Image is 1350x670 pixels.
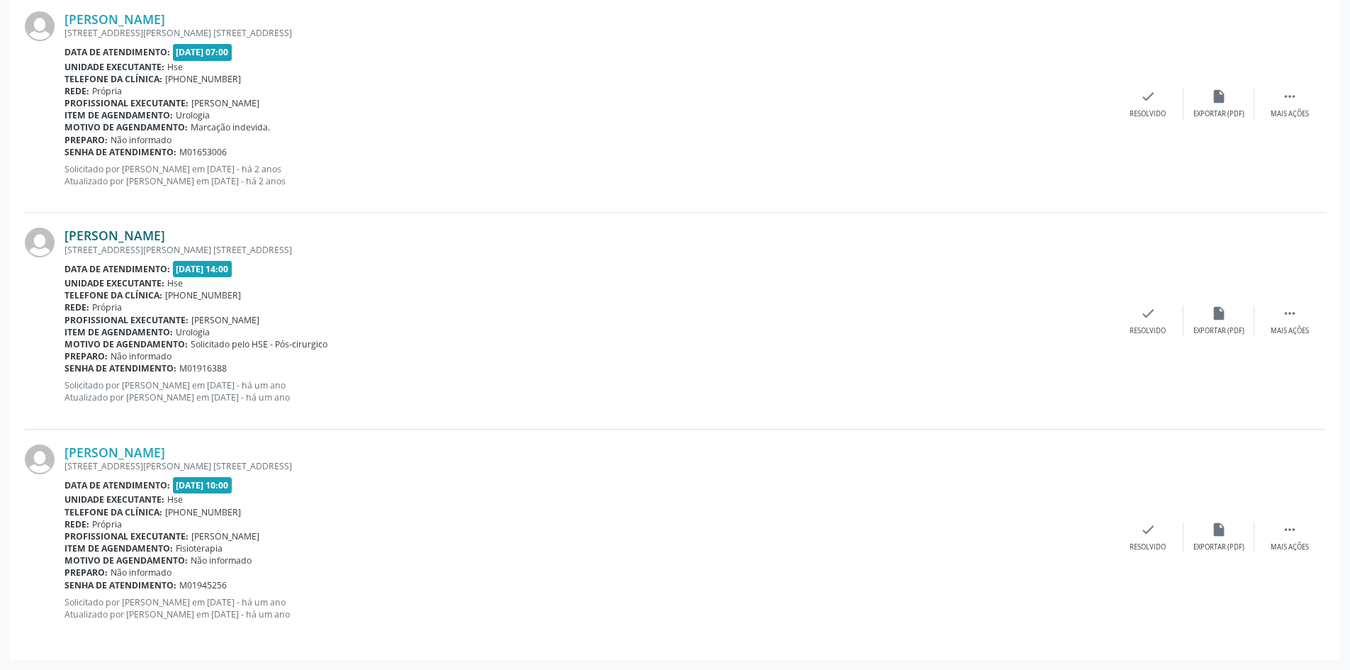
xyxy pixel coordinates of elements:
[64,27,1113,39] div: [STREET_ADDRESS][PERSON_NAME] [STREET_ADDRESS]
[25,228,55,257] img: img
[176,542,223,554] span: Fisioterapia
[1193,109,1244,119] div: Exportar (PDF)
[167,493,183,506] span: Hse
[1211,306,1227,321] i: insert_drive_file
[64,73,162,85] b: Telefone da clínica:
[173,44,232,60] span: [DATE] 07:00
[176,326,210,338] span: Urologia
[64,46,170,58] b: Data de atendimento:
[25,11,55,41] img: img
[191,121,270,133] span: Marcação indevida.
[165,73,241,85] span: [PHONE_NUMBER]
[176,109,210,121] span: Urologia
[1282,522,1298,537] i: 
[64,530,189,542] b: Profissional executante:
[165,289,241,301] span: [PHONE_NUMBER]
[1271,109,1309,119] div: Mais ações
[1271,542,1309,552] div: Mais ações
[25,445,55,474] img: img
[64,314,189,326] b: Profissional executante:
[167,277,183,289] span: Hse
[111,350,171,362] span: Não informado
[64,542,173,554] b: Item de agendamento:
[1271,326,1309,336] div: Mais ações
[179,146,227,158] span: M01653006
[64,85,89,97] b: Rede:
[173,477,232,493] span: [DATE] 10:00
[1140,522,1156,537] i: check
[1193,542,1244,552] div: Exportar (PDF)
[92,518,122,530] span: Própria
[64,228,165,243] a: [PERSON_NAME]
[64,338,188,350] b: Motivo de agendamento:
[1282,89,1298,104] i: 
[173,261,232,277] span: [DATE] 14:00
[64,596,1113,620] p: Solicitado por [PERSON_NAME] em [DATE] - há um ano Atualizado por [PERSON_NAME] em [DATE] - há um...
[64,460,1113,472] div: [STREET_ADDRESS][PERSON_NAME] [STREET_ADDRESS]
[64,277,164,289] b: Unidade executante:
[179,362,227,374] span: M01916388
[111,134,171,146] span: Não informado
[1140,89,1156,104] i: check
[1130,109,1166,119] div: Resolvido
[64,350,108,362] b: Preparo:
[64,244,1113,256] div: [STREET_ADDRESS][PERSON_NAME] [STREET_ADDRESS]
[1282,306,1298,321] i: 
[64,97,189,109] b: Profissional executante:
[191,554,252,566] span: Não informado
[191,530,259,542] span: [PERSON_NAME]
[1193,326,1244,336] div: Exportar (PDF)
[64,134,108,146] b: Preparo:
[64,518,89,530] b: Rede:
[92,301,122,313] span: Própria
[179,579,227,591] span: M01945256
[1211,89,1227,104] i: insert_drive_file
[165,506,241,518] span: [PHONE_NUMBER]
[64,163,1113,187] p: Solicitado por [PERSON_NAME] em [DATE] - há 2 anos Atualizado por [PERSON_NAME] em [DATE] - há 2 ...
[92,85,122,97] span: Própria
[64,146,176,158] b: Senha de atendimento:
[64,445,165,460] a: [PERSON_NAME]
[1211,522,1227,537] i: insert_drive_file
[64,479,170,491] b: Data de atendimento:
[64,554,188,566] b: Motivo de agendamento:
[64,579,176,591] b: Senha de atendimento:
[64,379,1113,403] p: Solicitado por [PERSON_NAME] em [DATE] - há um ano Atualizado por [PERSON_NAME] em [DATE] - há um...
[1130,326,1166,336] div: Resolvido
[191,338,327,350] span: Solicitado pelo HSE - Pós-cirurgico
[64,566,108,579] b: Preparo:
[64,121,188,133] b: Motivo de agendamento:
[64,289,162,301] b: Telefone da clínica:
[64,493,164,506] b: Unidade executante:
[191,314,259,326] span: [PERSON_NAME]
[64,326,173,338] b: Item de agendamento:
[64,11,165,27] a: [PERSON_NAME]
[64,263,170,275] b: Data de atendimento:
[1130,542,1166,552] div: Resolvido
[64,506,162,518] b: Telefone da clínica:
[191,97,259,109] span: [PERSON_NAME]
[64,362,176,374] b: Senha de atendimento:
[64,109,173,121] b: Item de agendamento:
[167,61,183,73] span: Hse
[111,566,171,579] span: Não informado
[1140,306,1156,321] i: check
[64,61,164,73] b: Unidade executante:
[64,301,89,313] b: Rede:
